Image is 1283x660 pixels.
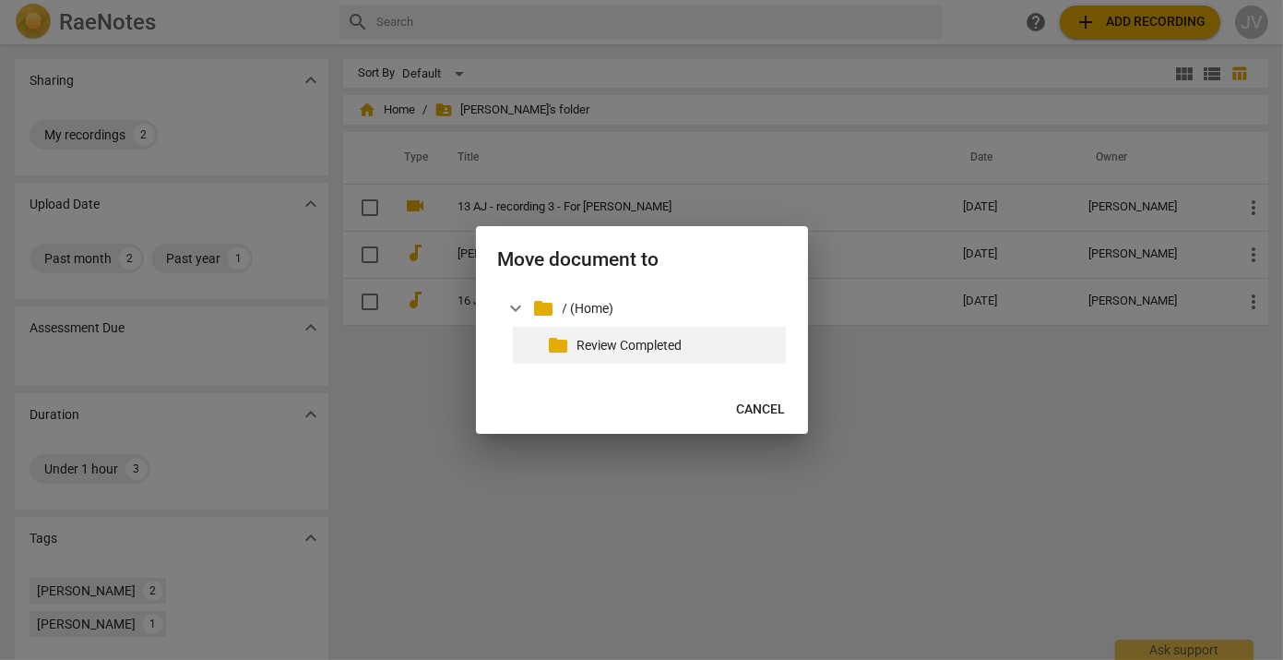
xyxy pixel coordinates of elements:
[577,336,778,355] p: Review Completed
[563,299,778,318] p: / (Home)
[533,297,555,319] span: folder
[722,393,801,426] button: Cancel
[737,401,786,419] span: Cancel
[548,334,570,356] span: folder
[498,248,786,271] h2: Move document to
[505,297,528,319] span: expand_more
